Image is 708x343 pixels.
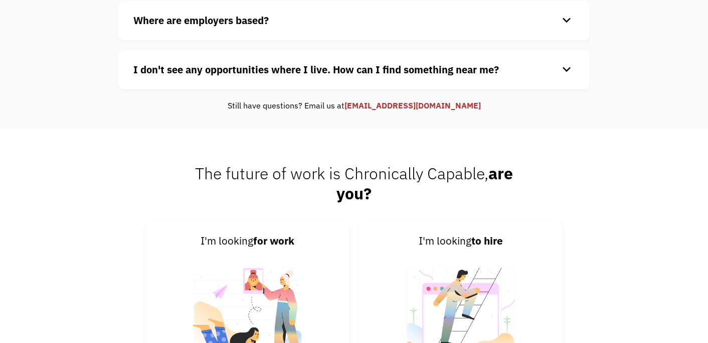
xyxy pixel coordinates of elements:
[559,62,575,77] div: keyboard_arrow_down
[133,63,499,76] strong: I don't see any opportunities where I live. How can I find something near me?
[372,233,550,249] div: I'm looking
[158,233,336,249] div: I'm looking
[133,14,269,27] strong: Where are employers based?
[471,234,503,248] strong: to hire
[253,234,294,248] strong: for work
[336,163,513,204] strong: are you?
[195,163,513,204] span: The future of work is Chronically Capable,
[118,99,590,111] div: Still have questions? Email us at
[344,100,481,110] a: [EMAIL_ADDRESS][DOMAIN_NAME]
[559,13,575,28] div: keyboard_arrow_down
